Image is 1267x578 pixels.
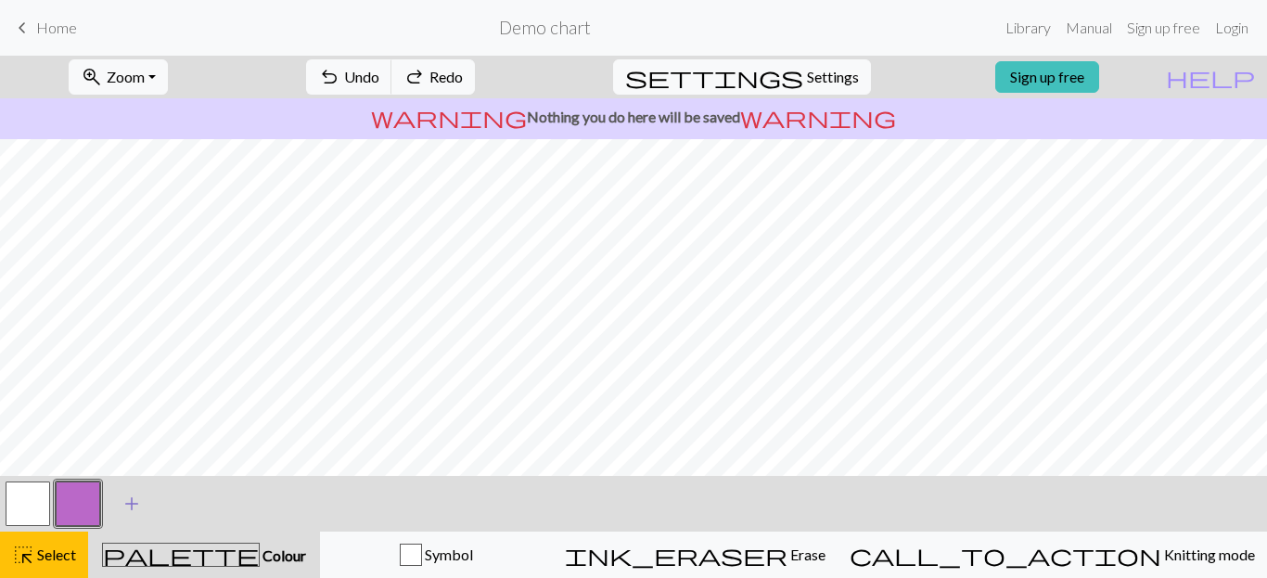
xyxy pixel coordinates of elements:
button: Zoom [69,59,168,95]
span: Undo [344,68,379,85]
span: Redo [429,68,463,85]
button: Erase [553,532,838,578]
span: Zoom [107,68,145,85]
button: Undo [306,59,392,95]
button: SettingsSettings [613,59,871,95]
span: help [1166,64,1255,90]
a: Manual [1058,9,1120,46]
span: Symbol [422,546,473,563]
span: zoom_in [81,64,103,90]
span: warning [371,104,527,130]
a: Library [998,9,1058,46]
span: Knitting mode [1161,546,1255,563]
a: Home [11,12,77,44]
h2: Demo chart [499,17,591,38]
span: settings [625,64,803,90]
p: Nothing you do here will be saved [7,106,1260,128]
button: Symbol [320,532,553,578]
span: highlight_alt [12,542,34,568]
span: Colour [260,546,306,564]
span: Home [36,19,77,36]
button: Knitting mode [838,532,1267,578]
span: Settings [807,66,859,88]
button: Redo [391,59,475,95]
span: call_to_action [850,542,1161,568]
span: Select [34,546,76,563]
a: Login [1208,9,1256,46]
button: Colour [88,532,320,578]
a: Sign up free [995,61,1099,93]
i: Settings [625,66,803,88]
span: ink_eraser [565,542,787,568]
span: add [121,491,143,517]
a: Sign up free [1120,9,1208,46]
span: warning [740,104,896,130]
span: palette [103,542,259,568]
span: undo [318,64,340,90]
span: redo [403,64,426,90]
span: keyboard_arrow_left [11,15,33,41]
span: Erase [787,546,825,563]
